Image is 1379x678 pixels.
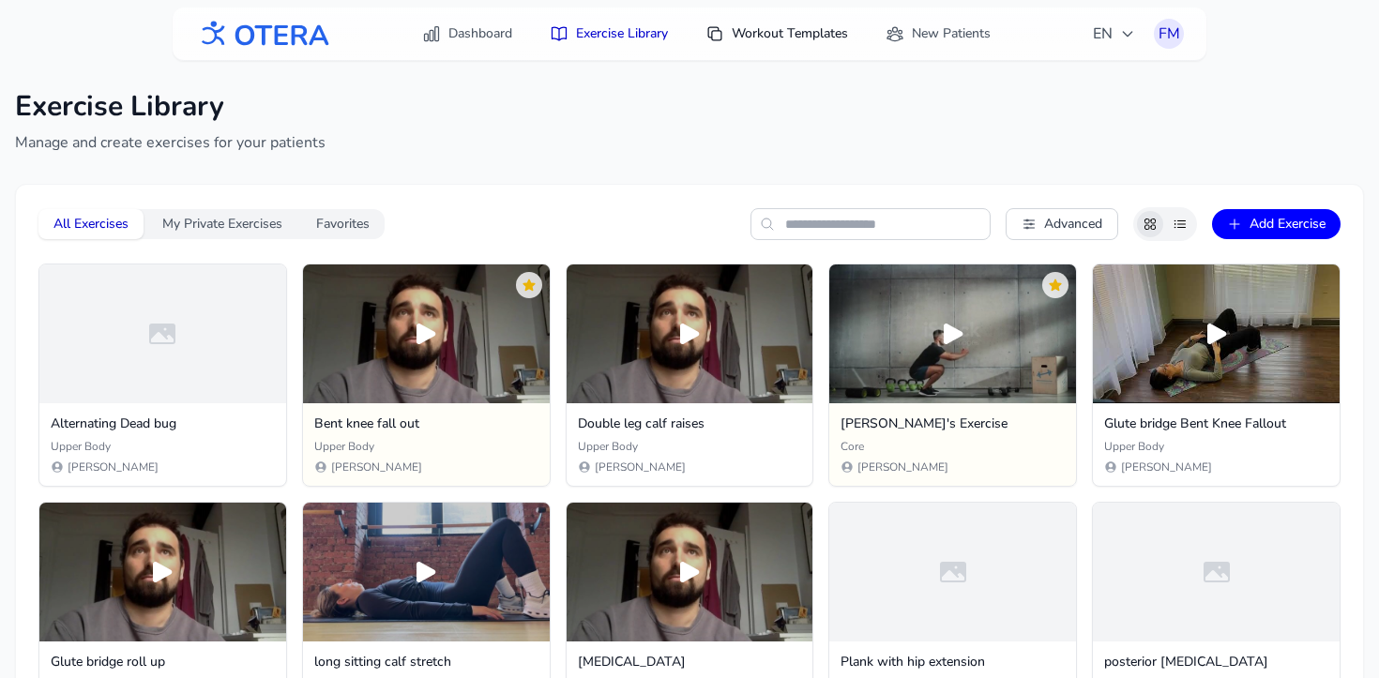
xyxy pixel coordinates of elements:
[857,460,948,475] span: [PERSON_NAME]
[51,439,111,454] span: Upper Body
[578,439,638,454] span: Upper Body
[841,414,1065,433] h3: Fedya's Exercise
[15,131,1364,154] p: Manage and create exercises for your patients
[1104,439,1164,454] span: Upper Body
[1121,460,1212,475] span: [PERSON_NAME]
[1082,15,1146,53] button: EN
[841,653,1065,671] h3: Plank with hip extension
[147,209,297,239] button: My Private Exercises
[51,653,275,671] h3: Glute bridge roll up
[694,17,859,51] a: Workout Templates
[841,439,864,454] span: Core
[1093,23,1135,45] span: EN
[314,439,374,454] span: Upper Body
[1154,19,1184,49] button: FM
[15,90,1364,124] h1: Exercise Library
[51,414,275,433] h3: Alternating Dead bug
[38,209,144,239] button: All Exercises
[314,414,538,433] h3: Bent knee fall out
[314,653,538,671] h3: long sitting calf stretch
[301,209,385,239] button: Favorites
[1044,215,1102,234] span: Advanced
[411,17,523,51] a: Dashboard
[1104,414,1328,433] h3: Glute bridge Bent Knee Fallout
[874,17,1002,51] a: New Patients
[331,460,422,475] span: [PERSON_NAME]
[595,460,686,475] span: [PERSON_NAME]
[68,460,159,475] span: [PERSON_NAME]
[1212,209,1341,239] button: Add Exercise
[195,13,330,55] img: OTERA logo
[578,653,802,671] h3: Pelvic tilt
[538,17,679,51] a: Exercise Library
[578,414,802,433] h3: Double leg calf raises
[1104,653,1328,671] h3: posterior pelvic tilt
[1006,208,1118,240] button: Advanced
